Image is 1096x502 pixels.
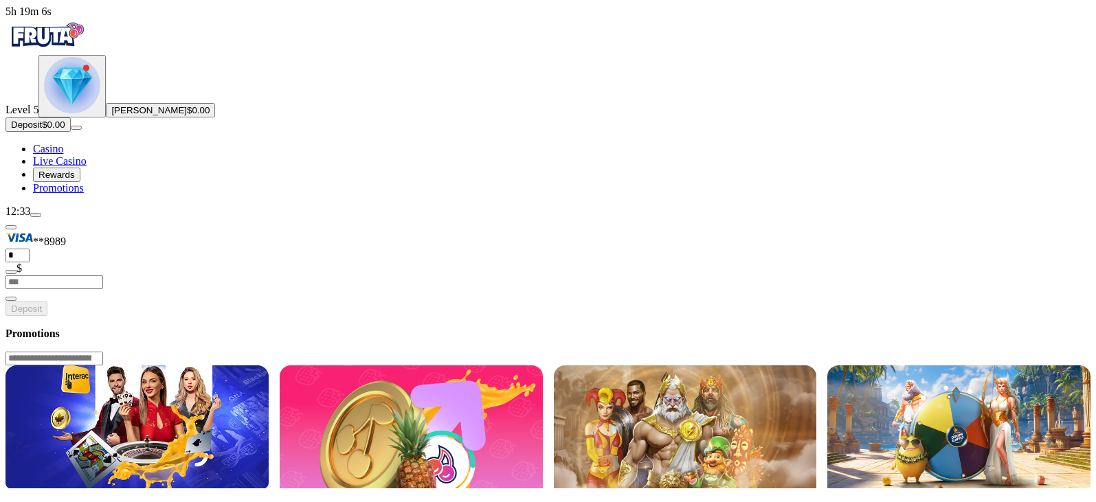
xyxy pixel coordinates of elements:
button: eye icon [5,297,16,301]
img: Visa [5,230,33,245]
a: diamond iconCasino [33,143,63,155]
span: Casino [33,143,63,155]
span: Rewards [38,170,75,180]
img: $3,000,000 monthly [827,365,1091,488]
span: 12:33 [5,205,30,217]
button: menu [30,213,41,217]
span: Deposit [11,304,42,314]
a: poker-chip iconLive Casino [33,155,87,167]
button: eye icon [5,270,16,274]
a: Fruta [5,43,88,54]
span: Level 5 [5,104,38,115]
span: $0.00 [187,105,210,115]
button: reward iconRewards [33,168,80,182]
input: Search [5,352,103,365]
a: gift-inverted iconPromotions [33,182,84,194]
img: level unlocked [44,57,100,113]
button: level unlocked [38,55,106,117]
button: menu [71,126,82,130]
button: Deposit [5,301,47,316]
span: Promotions [33,182,84,194]
span: $0.00 [42,119,65,130]
span: Deposit [11,119,42,130]
img: Fruit Up, grab free spins [280,365,543,488]
img: Fruta [5,18,88,52]
img: LOOT Legends [554,365,817,488]
span: Live Casino [33,155,87,167]
span: [PERSON_NAME] [111,105,187,115]
img: Live Casino Welcome Bonus [5,365,269,488]
span: user session time [5,5,52,17]
span: $ [16,262,22,274]
h3: Promotions [5,327,1091,340]
button: Depositplus icon$0.00 [5,117,71,132]
button: [PERSON_NAME]$0.00 [106,103,215,117]
button: Hide quick deposit form [5,225,16,229]
nav: Primary [5,18,1091,194]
